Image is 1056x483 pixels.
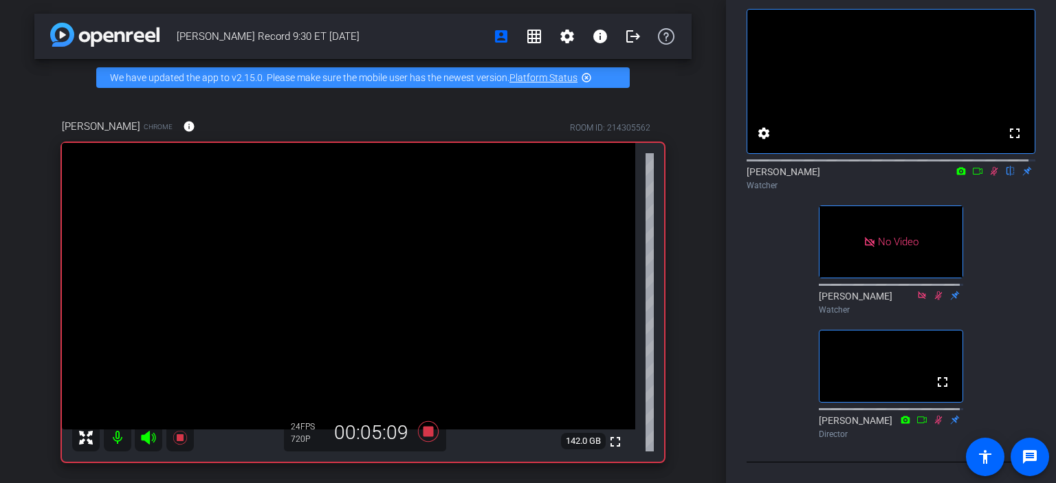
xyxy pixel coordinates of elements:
[62,119,140,134] span: [PERSON_NAME]
[493,28,509,45] mat-icon: account_box
[819,304,963,316] div: Watcher
[144,122,173,132] span: Chrome
[570,122,650,134] div: ROOM ID: 214305562
[509,72,577,83] a: Platform Status
[291,434,325,445] div: 720P
[559,28,575,45] mat-icon: settings
[625,28,641,45] mat-icon: logout
[934,374,951,390] mat-icon: fullscreen
[183,120,195,133] mat-icon: info
[1006,125,1023,142] mat-icon: fullscreen
[291,421,325,432] div: 24
[756,125,772,142] mat-icon: settings
[300,422,315,431] span: FPS
[819,289,963,316] div: [PERSON_NAME]
[878,236,918,248] span: No Video
[177,23,485,50] span: [PERSON_NAME] Record 9:30 ET [DATE]
[607,434,624,450] mat-icon: fullscreen
[747,165,1035,192] div: [PERSON_NAME]
[1002,164,1019,177] mat-icon: flip
[96,67,630,88] div: We have updated the app to v2.15.0. Please make sure the mobile user has the newest version.
[561,433,606,449] span: 142.0 GB
[819,414,963,440] div: [PERSON_NAME]
[819,428,963,440] div: Director
[747,179,1035,192] div: Watcher
[1022,449,1038,465] mat-icon: message
[592,28,608,45] mat-icon: info
[581,72,592,83] mat-icon: highlight_off
[325,421,417,445] div: 00:05:09
[977,449,993,465] mat-icon: accessibility
[526,28,542,45] mat-icon: grid_on
[50,23,159,47] img: app-logo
